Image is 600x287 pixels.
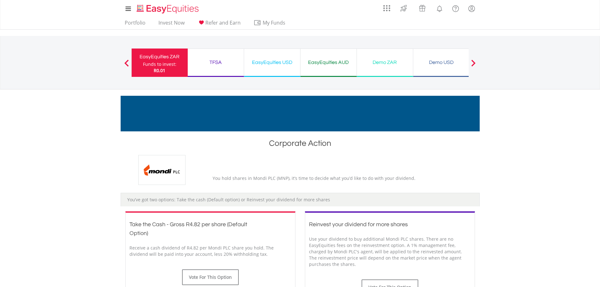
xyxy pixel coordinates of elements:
[122,20,148,29] a: Portfolio
[379,2,394,12] a: AppsGrid
[254,19,295,27] span: My Funds
[213,175,415,181] span: You hold shares in Mondi PLC (MNP), it’s time to decide what you’d like to do with your dividend.
[417,3,427,13] img: vouchers-v2.svg
[413,2,431,13] a: Vouchers
[121,96,480,131] img: EasyMortage Promotion Banner
[127,197,330,203] span: You’ve got two options: Take the cash (Default option) or Reinvest your dividend for more shares
[195,20,243,29] a: Refer and Earn
[129,221,247,236] span: Take the Cash - Gross R4.82 per share (Default Option)
[129,245,274,257] span: Receive a cash dividend of R4.82 per Mondi PLC share you hold. The dividend will be paid into you...
[138,155,186,185] img: EQU.ZA.MNP.png
[398,3,409,13] img: thrive-v2.svg
[205,19,241,26] span: Refer and Earn
[309,236,462,267] span: Use your dividend to buy additional Mondi PLC shares. There are no EasyEquities fees on the reinv...
[467,63,480,69] button: Next
[154,67,165,73] span: R0.01
[431,2,448,14] a: Notifications
[121,138,480,152] h1: Corporate Action
[448,2,464,14] a: FAQ's and Support
[120,63,133,69] button: Previous
[304,58,353,67] div: EasyEquities AUD
[156,20,187,29] a: Invest Now
[309,221,408,227] span: Reinvest your dividend for more shares
[383,5,390,12] img: grid-menu-icon.svg
[248,58,296,67] div: EasyEquities USD
[464,2,480,15] a: My Profile
[134,2,201,14] a: Home page
[191,58,240,67] div: TFSA
[182,269,239,285] button: Vote For This Option
[135,4,201,14] img: EasyEquities_Logo.png
[135,52,184,61] div: EasyEquities ZAR
[417,58,466,67] div: Demo USD
[361,58,409,67] div: Demo ZAR
[143,61,176,67] div: Funds to invest:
